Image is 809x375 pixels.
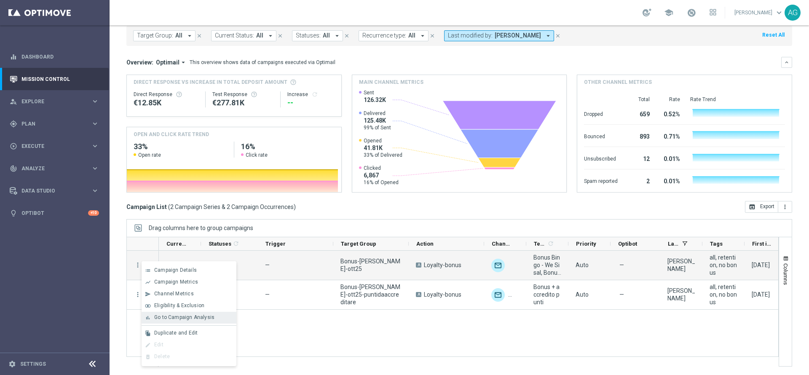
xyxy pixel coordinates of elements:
[784,59,790,65] i: keyboard_arrow_down
[127,280,159,310] div: Press SPACE to select this row.
[287,91,334,98] div: Increase
[554,31,562,40] button: close
[664,8,673,17] span: school
[142,265,236,276] button: list Campaign Details
[154,267,197,273] span: Campaign Details
[145,303,151,309] i: join_inner
[408,32,415,39] span: All
[341,241,376,247] span: Target Group
[416,241,434,247] span: Action
[9,121,99,127] div: gps_fixed Plan keyboard_arrow_right
[134,142,227,152] h2: 33%
[154,279,198,285] span: Campaign Metrics
[710,283,737,306] span: all, retention, no bonus
[9,165,99,172] button: track_changes Analyze keyboard_arrow_right
[359,30,429,41] button: Recurrence type: All arrow_drop_down
[344,33,350,39] i: close
[10,142,17,150] i: play_circle_outline
[10,46,99,68] div: Dashboard
[294,203,296,211] span: )
[547,240,554,247] i: refresh
[491,288,505,302] div: Optimail
[212,91,273,98] div: Test Response
[9,143,99,150] button: play_circle_outline Execute keyboard_arrow_right
[211,30,276,41] button: Current Status: All arrow_drop_down
[88,210,99,216] div: +10
[544,32,552,40] i: arrow_drop_down
[628,96,650,103] div: Total
[364,171,399,179] span: 6,867
[10,165,91,172] div: Analyze
[359,78,423,86] h4: Main channel metrics
[9,187,99,194] button: Data Studio keyboard_arrow_right
[10,68,99,90] div: Mission Control
[10,120,17,128] i: gps_fixed
[91,187,99,195] i: keyboard_arrow_right
[660,96,680,103] div: Rate
[8,360,16,368] i: settings
[153,59,190,66] button: Optimail arrow_drop_down
[555,33,561,39] i: close
[265,291,270,298] span: —
[127,251,159,280] div: Press SPACE to deselect this row.
[745,203,792,210] multiple-options-button: Export to CSV
[785,5,801,21] div: AG
[584,174,618,187] div: Spam reported
[138,152,161,158] span: Open rate
[91,97,99,105] i: keyboard_arrow_right
[142,276,236,288] button: show_chart Campaign Metrics
[9,210,99,217] button: lightbulb Optibot +10
[364,89,386,96] span: Sent
[9,54,99,60] button: equalizer Dashboard
[209,241,231,247] span: Statuses
[91,142,99,150] i: keyboard_arrow_right
[533,283,561,306] span: Bonus + accredito punti
[761,30,785,40] button: Reset All
[533,254,561,276] span: Bonus Bingo - We Sisal, Bonus Casinò - We Sisal, Bonus generico New, Bonus Giochi di Carte - We S...
[267,32,274,40] i: arrow_drop_down
[175,32,182,39] span: All
[333,32,341,40] i: arrow_drop_down
[134,261,142,269] button: more_vert
[419,32,426,40] i: arrow_drop_down
[734,6,785,19] a: [PERSON_NAME]keyboard_arrow_down
[21,68,99,90] a: Mission Control
[628,151,650,165] div: 12
[21,46,99,68] a: Dashboard
[21,121,91,126] span: Plan
[212,98,273,108] div: €277,811
[362,32,406,39] span: Recurrence type:
[21,166,91,171] span: Analyze
[660,107,680,120] div: 0.52%
[416,292,421,297] span: A
[584,129,618,142] div: Bounced
[311,91,318,98] i: refresh
[233,240,239,247] i: refresh
[196,33,202,39] i: close
[782,263,789,285] span: Columns
[10,209,17,217] i: lightbulb
[778,201,792,213] button: more_vert
[9,76,99,83] button: Mission Control
[618,241,637,247] span: Optibot
[145,291,151,297] i: send
[444,30,554,41] button: Last modified by: [PERSON_NAME] arrow_drop_down
[448,32,493,39] span: Last modified by:
[340,257,402,273] span: Bonus-loy-ott25
[10,120,91,128] div: Plan
[668,241,679,247] span: Last Modified By
[752,241,772,247] span: First in Range
[364,137,402,144] span: Opened
[149,225,253,231] div: Row Groups
[364,165,399,171] span: Clicked
[667,257,695,273] div: Chiara Pigato
[749,204,755,210] i: open_in_browser
[495,32,541,39] span: [PERSON_NAME]
[145,268,151,273] i: list
[584,151,618,165] div: Unsubscribed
